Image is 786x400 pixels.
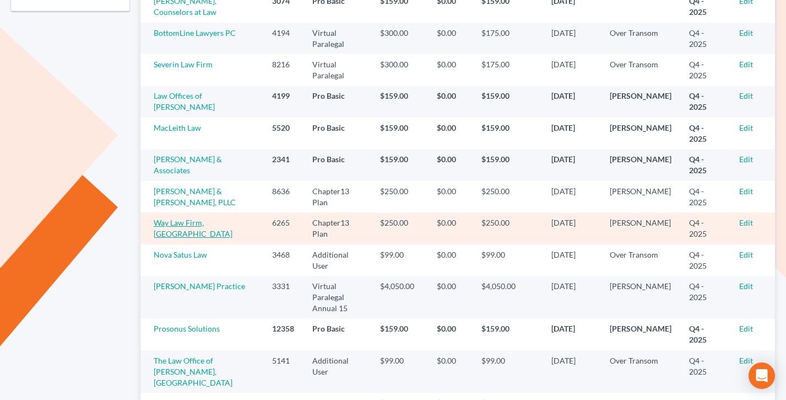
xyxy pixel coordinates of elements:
[680,244,730,276] td: Q4 - 2025
[154,60,213,69] a: Severin Law Firm
[473,212,543,244] td: $250.00
[739,356,753,365] a: Edit
[739,186,753,196] a: Edit
[473,276,543,318] td: $4,050.00
[263,86,303,118] td: 4199
[263,212,303,244] td: 6265
[428,212,473,244] td: $0.00
[263,319,303,350] td: 12358
[680,276,730,318] td: Q4 - 2025
[543,23,601,54] td: [DATE]
[739,281,753,291] a: Edit
[428,54,473,86] td: $0.00
[601,150,680,181] td: [PERSON_NAME]
[371,350,429,393] td: $99.00
[739,60,753,69] a: Edit
[154,281,245,291] a: [PERSON_NAME] Practice
[371,319,429,350] td: $159.00
[473,150,543,181] td: $159.00
[263,150,303,181] td: 2341
[680,23,730,54] td: Q4 - 2025
[263,181,303,212] td: 8636
[601,86,680,118] td: [PERSON_NAME]
[154,154,222,175] a: [PERSON_NAME] & Associates
[680,350,730,393] td: Q4 - 2025
[543,244,601,276] td: [DATE]
[543,54,601,86] td: [DATE]
[543,276,601,318] td: [DATE]
[371,181,429,212] td: $250.00
[601,212,680,244] td: [PERSON_NAME]
[154,91,215,111] a: Law Offices of [PERSON_NAME]
[680,118,730,149] td: Q4 - 2025
[739,91,753,100] a: Edit
[543,319,601,350] td: [DATE]
[371,276,429,318] td: $4,050.00
[428,276,473,318] td: $0.00
[154,28,236,38] a: BottomLine Lawyers PC
[303,244,371,276] td: Additional User
[428,86,473,118] td: $0.00
[303,181,371,212] td: Chapter13 Plan
[680,319,730,350] td: Q4 - 2025
[739,28,753,38] a: Edit
[303,54,371,86] td: Virtual Paralegal
[303,319,371,350] td: Pro Basic
[680,54,730,86] td: Q4 - 2025
[601,350,680,393] td: Over Transom
[739,154,753,164] a: Edit
[680,150,730,181] td: Q4 - 2025
[543,181,601,212] td: [DATE]
[601,118,680,149] td: [PERSON_NAME]
[154,250,207,259] a: Nova Satus Law
[428,150,473,181] td: $0.00
[473,244,543,276] td: $99.00
[473,319,543,350] td: $159.00
[371,150,429,181] td: $159.00
[371,86,429,118] td: $159.00
[428,23,473,54] td: $0.00
[263,350,303,393] td: 5141
[543,118,601,149] td: [DATE]
[263,118,303,149] td: 5520
[428,319,473,350] td: $0.00
[428,244,473,276] td: $0.00
[371,54,429,86] td: $300.00
[154,324,220,333] a: Prosonus Solutions
[303,350,371,393] td: Additional User
[303,212,371,244] td: Chapter13 Plan
[680,181,730,212] td: Q4 - 2025
[263,276,303,318] td: 3331
[543,212,601,244] td: [DATE]
[749,362,775,389] div: Open Intercom Messenger
[739,218,753,227] a: Edit
[154,356,232,387] a: The Law Office of [PERSON_NAME], [GEOGRAPHIC_DATA]
[739,123,753,132] a: Edit
[680,212,730,244] td: Q4 - 2025
[601,276,680,318] td: [PERSON_NAME]
[371,23,429,54] td: $300.00
[428,118,473,149] td: $0.00
[428,350,473,393] td: $0.00
[473,350,543,393] td: $99.00
[601,23,680,54] td: Over Transom
[739,250,753,259] a: Edit
[303,150,371,181] td: Pro Basic
[473,86,543,118] td: $159.00
[601,319,680,350] td: [PERSON_NAME]
[473,23,543,54] td: $175.00
[371,212,429,244] td: $250.00
[473,181,543,212] td: $250.00
[303,118,371,149] td: Pro Basic
[371,244,429,276] td: $99.00
[263,244,303,276] td: 3468
[154,123,201,132] a: MacLeith Law
[154,186,236,207] a: [PERSON_NAME] & [PERSON_NAME], PLLC
[473,118,543,149] td: $159.00
[543,150,601,181] td: [DATE]
[263,54,303,86] td: 8216
[543,350,601,393] td: [DATE]
[473,54,543,86] td: $175.00
[601,244,680,276] td: Over Transom
[303,86,371,118] td: Pro Basic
